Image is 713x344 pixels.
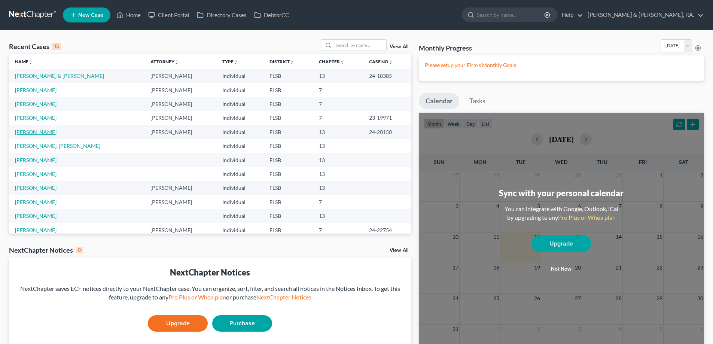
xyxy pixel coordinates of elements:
td: 13 [313,181,363,195]
button: Not now [531,262,591,277]
td: FLSB [263,181,313,195]
a: [PERSON_NAME] [15,87,57,93]
td: 24-18385 [363,69,411,83]
p: Please setup your Firm's Monthly Goals [425,61,698,69]
a: Calendar [419,93,459,109]
td: Individual [216,139,263,153]
td: FLSB [263,209,313,223]
a: Nameunfold_more [15,59,33,64]
div: NextChapter saves ECF notices directly to your NextChapter case. You can organize, sort, filter, ... [15,284,405,302]
td: 24-22754 [363,223,411,237]
td: [PERSON_NAME] [144,195,216,209]
div: 15 [52,43,61,50]
td: FLSB [263,69,313,83]
div: NextChapter Notices [9,246,83,255]
a: Chapterunfold_more [319,59,344,64]
td: 7 [313,111,363,125]
td: Individual [216,195,263,209]
a: Client Portal [144,8,193,22]
td: Individual [216,125,263,139]
a: Attorneyunfold_more [150,59,179,64]
td: Individual [216,97,263,111]
td: FLSB [263,223,313,237]
a: Upgrade [148,315,208,332]
td: 13 [313,139,363,153]
div: Sync with your personal calendar [499,187,624,199]
a: DebtorCC [250,8,293,22]
td: 13 [313,167,363,181]
td: [PERSON_NAME] [144,69,216,83]
td: FLSB [263,139,313,153]
td: FLSB [263,97,313,111]
a: [PERSON_NAME] [15,157,57,163]
i: unfold_more [340,60,344,64]
a: Directory Cases [193,8,250,22]
input: Search by name... [477,8,545,22]
td: [PERSON_NAME] [144,125,216,139]
td: Individual [216,69,263,83]
a: [PERSON_NAME] [15,213,57,219]
td: 24-20150 [363,125,411,139]
a: View All [390,248,408,253]
input: Search by name... [334,40,386,51]
td: 13 [313,125,363,139]
div: NextChapter Notices [15,267,405,278]
a: Tasks [463,93,492,109]
div: 0 [76,247,83,253]
td: [PERSON_NAME] [144,111,216,125]
a: Purchase [212,315,272,332]
a: Help [558,8,583,22]
td: 7 [313,223,363,237]
a: Typeunfold_more [222,59,238,64]
td: FLSB [263,125,313,139]
a: Pro Plus or Whoa plan [168,293,226,301]
td: [PERSON_NAME] [144,83,216,97]
a: [PERSON_NAME], [PERSON_NAME] [15,143,100,149]
td: 7 [313,83,363,97]
div: Recent Cases [9,42,61,51]
a: [PERSON_NAME] [15,171,57,177]
td: FLSB [263,167,313,181]
i: unfold_more [290,60,294,64]
a: Home [113,8,144,22]
td: FLSB [263,83,313,97]
td: 7 [313,195,363,209]
i: unfold_more [234,60,238,64]
a: [PERSON_NAME] [15,185,57,191]
a: Districtunfold_more [269,59,294,64]
span: New Case [78,12,103,18]
td: FLSB [263,195,313,209]
td: 23-19971 [363,111,411,125]
td: Individual [216,181,263,195]
i: unfold_more [174,60,179,64]
td: Individual [216,209,263,223]
td: FLSB [263,153,313,167]
td: Individual [216,167,263,181]
i: unfold_more [28,60,33,64]
a: Case Nounfold_more [369,59,393,64]
a: [PERSON_NAME] & [PERSON_NAME] [15,73,104,79]
a: [PERSON_NAME] [15,199,57,205]
td: 13 [313,153,363,167]
td: 7 [313,97,363,111]
td: Individual [216,111,263,125]
h3: Monthly Progress [419,43,472,52]
td: [PERSON_NAME] [144,97,216,111]
a: [PERSON_NAME] [15,101,57,107]
i: unfold_more [389,60,393,64]
td: Individual [216,83,263,97]
td: [PERSON_NAME] [144,181,216,195]
a: [PERSON_NAME] [15,115,57,121]
td: 13 [313,69,363,83]
a: NextChapter Notices [256,293,311,301]
a: View All [390,44,408,49]
a: [PERSON_NAME] & [PERSON_NAME], P.A. [584,8,704,22]
a: [PERSON_NAME] [15,129,57,135]
td: Individual [216,153,263,167]
td: [PERSON_NAME] [144,223,216,237]
td: Individual [216,223,263,237]
td: 13 [313,209,363,223]
td: FLSB [263,111,313,125]
a: [PERSON_NAME] [15,227,57,233]
div: You can integrate with Google, Outlook, iCal by upgrading to any [502,205,621,222]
